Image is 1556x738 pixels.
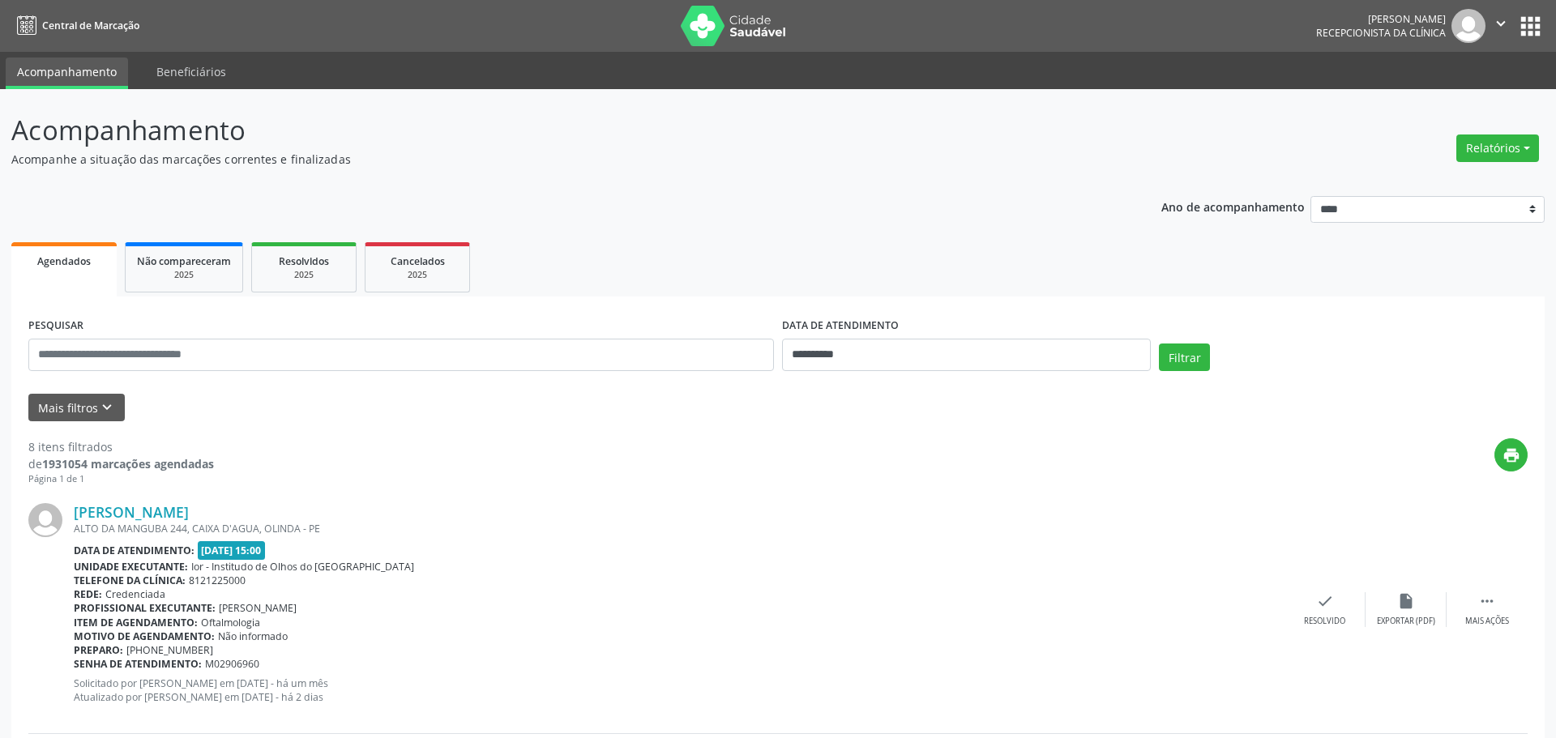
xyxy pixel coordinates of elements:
label: PESQUISAR [28,314,83,339]
a: Central de Marcação [11,12,139,39]
span: [DATE] 15:00 [198,541,266,560]
p: Ano de acompanhamento [1161,196,1305,216]
div: 8 itens filtrados [28,438,214,455]
button: apps [1516,12,1545,41]
a: Acompanhamento [6,58,128,89]
button:  [1485,9,1516,43]
div: Exportar (PDF) [1377,616,1435,627]
span: Cancelados [391,254,445,268]
button: Mais filtroskeyboard_arrow_down [28,394,125,422]
span: M02906960 [205,657,259,671]
label: DATA DE ATENDIMENTO [782,314,899,339]
b: Senha de atendimento: [74,657,202,671]
i: print [1503,446,1520,464]
div: ALTO DA MANGUBA 244, CAIXA D'AGUA, OLINDA - PE [74,522,1285,535]
button: Filtrar [1159,343,1210,371]
div: de [28,455,214,472]
b: Motivo de agendamento: [74,629,215,643]
div: [PERSON_NAME] [1316,12,1446,26]
div: 2025 [377,269,458,281]
p: Acompanhe a situação das marcações correntes e finalizadas [11,151,1084,168]
p: Acompanhamento [11,110,1084,151]
a: [PERSON_NAME] [74,503,189,521]
span: Central de Marcação [42,19,139,32]
span: [PHONE_NUMBER] [126,643,213,657]
span: Ior - Institudo de Olhos do [GEOGRAPHIC_DATA] [191,560,414,574]
div: 2025 [137,269,231,281]
div: Resolvido [1304,616,1345,627]
img: img [28,503,62,537]
b: Profissional executante: [74,601,216,615]
span: Agendados [37,254,91,268]
b: Unidade executante: [74,560,188,574]
b: Data de atendimento: [74,544,194,557]
span: Não compareceram [137,254,231,268]
b: Item de agendamento: [74,616,198,629]
span: Credenciada [105,587,165,601]
i:  [1478,592,1496,610]
i: keyboard_arrow_down [98,399,116,416]
img: img [1451,9,1485,43]
strong: 1931054 marcações agendadas [42,456,214,471]
i:  [1492,15,1510,32]
span: Não informado [218,629,288,643]
button: print [1494,438,1528,471]
b: Preparo: [74,643,123,657]
a: Beneficiários [145,58,237,86]
b: Telefone da clínica: [74,574,186,587]
span: Recepcionista da clínica [1316,26,1446,40]
span: [PERSON_NAME] [219,601,297,615]
i: insert_drive_file [1397,592,1415,610]
span: Resolvidos [279,254,329,268]
div: 2025 [263,269,344,281]
p: Solicitado por [PERSON_NAME] em [DATE] - há um mês Atualizado por [PERSON_NAME] em [DATE] - há 2 ... [74,676,1285,704]
div: Mais ações [1465,616,1509,627]
i: check [1316,592,1334,610]
div: Página 1 de 1 [28,472,214,486]
span: 8121225000 [189,574,246,587]
span: Oftalmologia [201,616,260,629]
b: Rede: [74,587,102,601]
button: Relatórios [1456,134,1539,162]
